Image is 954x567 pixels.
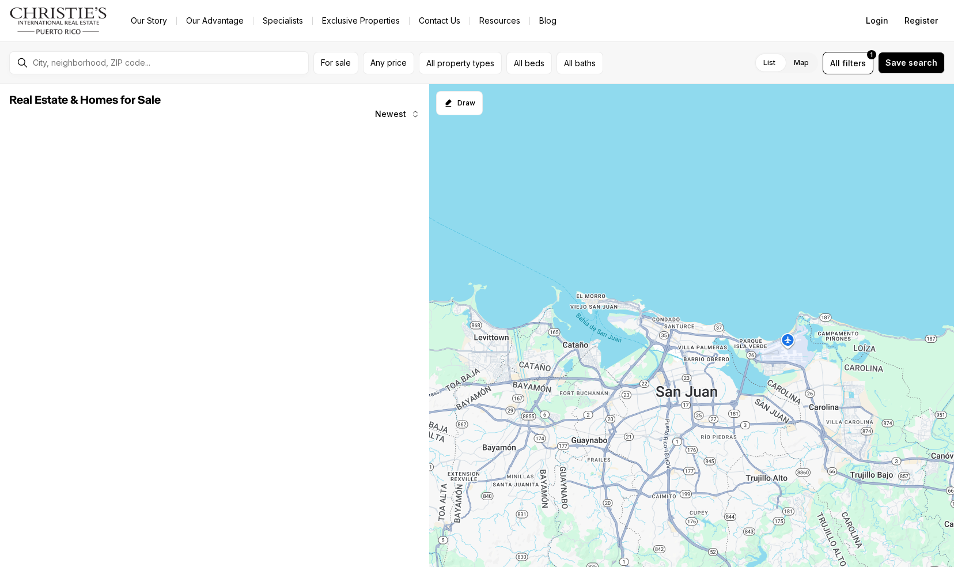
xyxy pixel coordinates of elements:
[904,16,938,25] span: Register
[375,109,406,119] span: Newest
[754,52,785,73] label: List
[410,13,470,29] button: Contact Us
[823,52,873,74] button: Allfilters1
[321,58,351,67] span: For sale
[470,13,529,29] a: Resources
[363,52,414,74] button: Any price
[842,57,866,69] span: filters
[506,52,552,74] button: All beds
[177,13,253,29] a: Our Advantage
[436,91,483,115] button: Start drawing
[9,94,161,106] span: Real Estate & Homes for Sale
[870,50,873,59] span: 1
[9,7,108,35] img: logo
[368,103,427,126] button: Newest
[859,9,895,32] button: Login
[530,13,566,29] a: Blog
[785,52,818,73] label: Map
[313,52,358,74] button: For sale
[556,52,603,74] button: All baths
[885,58,937,67] span: Save search
[122,13,176,29] a: Our Story
[370,58,407,67] span: Any price
[313,13,409,29] a: Exclusive Properties
[866,16,888,25] span: Login
[419,52,502,74] button: All property types
[878,52,945,74] button: Save search
[830,57,840,69] span: All
[253,13,312,29] a: Specialists
[898,9,945,32] button: Register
